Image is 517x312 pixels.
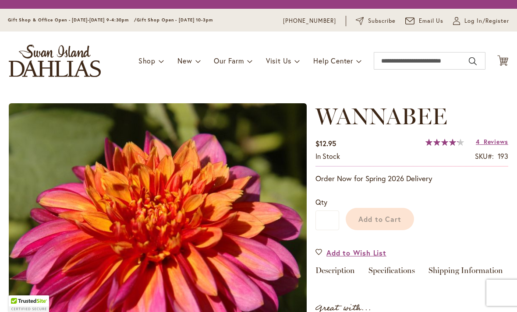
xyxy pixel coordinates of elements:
strong: SKU [475,151,494,161]
a: Description [315,266,355,279]
a: [PHONE_NUMBER] [283,17,336,25]
span: In stock [315,151,340,161]
span: New [177,56,192,65]
a: store logo [9,45,101,77]
span: Email Us [419,17,444,25]
span: Add to Wish List [326,248,386,258]
span: Help Center [313,56,353,65]
span: Gift Shop Open - [DATE] 10-3pm [137,17,213,23]
span: Our Farm [214,56,244,65]
a: Add to Wish List [315,248,386,258]
span: Qty [315,197,327,207]
span: Shop [138,56,156,65]
div: 85% [425,139,464,146]
span: Subscribe [368,17,396,25]
span: Log In/Register [464,17,509,25]
span: 4 [476,137,480,146]
a: Log In/Register [453,17,509,25]
div: TrustedSite Certified [9,295,49,312]
span: Reviews [484,137,508,146]
a: Shipping Information [428,266,503,279]
a: Subscribe [356,17,396,25]
span: Gift Shop & Office Open - [DATE]-[DATE] 9-4:30pm / [8,17,137,23]
p: Order Now for Spring 2026 Delivery [315,173,508,184]
span: Visit Us [266,56,291,65]
span: $12.95 [315,139,336,148]
a: 4 Reviews [476,137,508,146]
button: Search [469,54,477,68]
div: 193 [498,151,508,161]
span: WANNABEE [315,102,447,130]
div: Availability [315,151,340,161]
a: Email Us [405,17,444,25]
a: Specifications [368,266,415,279]
div: Detailed Product Info [315,266,508,279]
